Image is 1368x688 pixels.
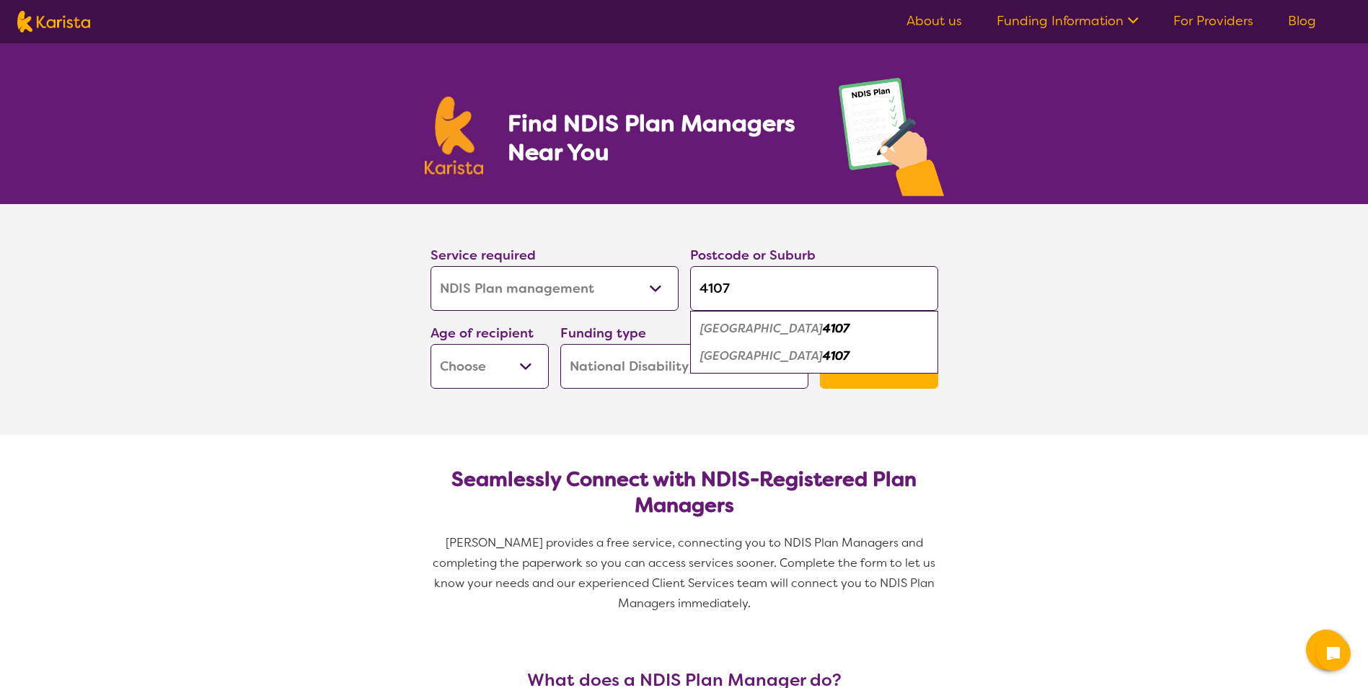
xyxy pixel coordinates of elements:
[560,325,646,342] label: Funding type
[17,11,90,32] img: Karista logo
[906,12,962,30] a: About us
[431,247,536,264] label: Service required
[997,12,1139,30] a: Funding Information
[433,535,938,611] span: [PERSON_NAME] provides a free service, connecting you to NDIS Plan Managers and completing the pa...
[1173,12,1253,30] a: For Providers
[431,325,534,342] label: Age of recipient
[700,321,823,336] em: [GEOGRAPHIC_DATA]
[1306,630,1346,670] button: Channel Menu
[508,109,809,167] h1: Find NDIS Plan Managers Near You
[697,343,931,370] div: Salisbury East 4107
[839,78,944,204] img: plan-management
[1288,12,1316,30] a: Blog
[425,97,484,175] img: Karista logo
[697,315,931,343] div: Salisbury 4107
[700,348,823,363] em: [GEOGRAPHIC_DATA]
[690,266,938,311] input: Type
[823,321,850,336] em: 4107
[823,348,850,363] em: 4107
[442,467,927,519] h2: Seamlessly Connect with NDIS-Registered Plan Managers
[690,247,816,264] label: Postcode or Suburb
